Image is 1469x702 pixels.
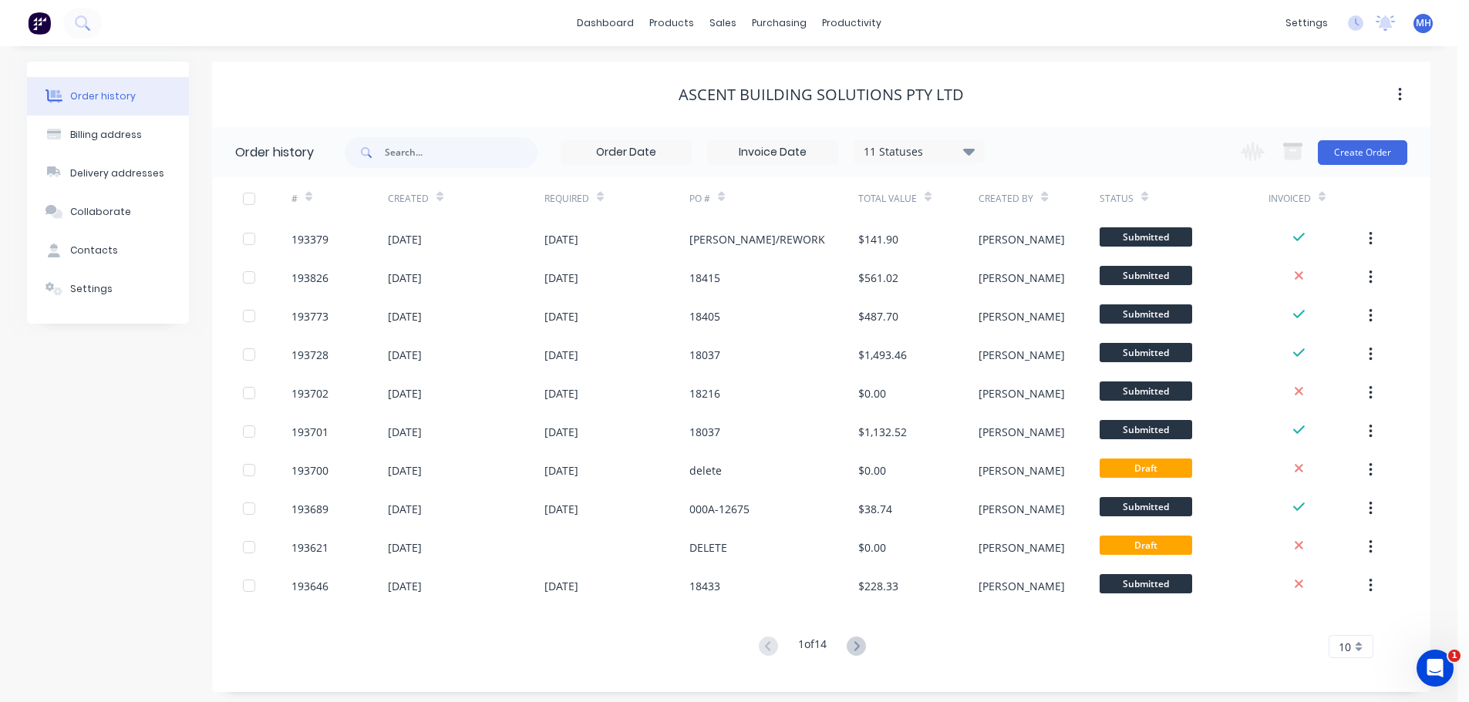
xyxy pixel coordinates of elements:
div: [DATE] [388,424,422,440]
div: [DATE] [388,462,422,479]
div: Status [1100,177,1269,220]
div: [DATE] [544,231,578,247]
button: Contacts [27,231,189,270]
div: [DATE] [388,270,422,286]
span: Submitted [1100,304,1192,324]
div: $141.90 [858,231,898,247]
div: # [291,177,388,220]
div: Billing address [70,128,142,142]
div: purchasing [744,12,814,35]
div: Created By [979,177,1099,220]
div: [PERSON_NAME] [979,231,1065,247]
div: [DATE] [544,308,578,324]
div: 18037 [689,424,720,440]
div: $228.33 [858,578,898,594]
div: [DATE] [544,462,578,479]
div: products [642,12,702,35]
div: 193826 [291,270,329,286]
div: [PERSON_NAME] [979,424,1065,440]
div: 000A-12675 [689,501,750,517]
span: Submitted [1100,420,1192,439]
div: [DATE] [544,347,578,363]
button: Settings [27,270,189,308]
div: $1,493.46 [858,347,907,363]
div: Invoiced [1269,192,1311,206]
div: Settings [70,282,113,296]
div: [DATE] [388,231,422,247]
div: [DATE] [388,308,422,324]
div: [DATE] [544,424,578,440]
span: Submitted [1100,227,1192,247]
button: Order history [27,77,189,116]
div: [PERSON_NAME] [979,308,1065,324]
div: 193702 [291,385,329,401]
input: Search... [385,137,537,168]
div: 18216 [689,385,720,401]
span: Submitted [1100,497,1192,516]
iframe: Intercom live chat [1417,650,1454,687]
div: 193689 [291,501,329,517]
div: 11 Statuses [854,143,984,160]
button: Collaborate [27,193,189,231]
div: [DATE] [544,270,578,286]
button: Billing address [27,116,189,154]
div: $0.00 [858,385,886,401]
div: 18415 [689,270,720,286]
div: 1 of 14 [798,636,827,658]
div: delete [689,462,722,479]
div: Total Value [858,177,979,220]
div: 193701 [291,424,329,440]
div: Order history [70,89,136,103]
button: Delivery addresses [27,154,189,193]
div: [DATE] [388,501,422,517]
div: settings [1278,12,1336,35]
div: $1,132.52 [858,424,907,440]
div: PO # [689,177,858,220]
div: Required [544,177,689,220]
div: [DATE] [388,385,422,401]
a: dashboard [569,12,642,35]
div: Required [544,192,589,206]
div: 18037 [689,347,720,363]
div: 193728 [291,347,329,363]
div: [DATE] [544,501,578,517]
div: $38.74 [858,501,892,517]
div: Created [388,177,544,220]
div: Created [388,192,429,206]
div: [PERSON_NAME] [979,539,1065,556]
span: Submitted [1100,574,1192,593]
span: Draft [1100,458,1192,478]
span: Submitted [1100,343,1192,362]
span: 1 [1448,650,1461,662]
div: [DATE] [388,578,422,594]
div: Delivery addresses [70,166,164,180]
div: [DATE] [544,578,578,594]
button: Create Order [1318,140,1407,165]
div: $0.00 [858,539,886,556]
input: Order Date [561,141,691,164]
div: 18433 [689,578,720,594]
span: Draft [1100,536,1192,555]
div: Order history [235,143,314,162]
div: $487.70 [858,308,898,324]
div: [PERSON_NAME] [979,270,1065,286]
div: DELETE [689,539,727,556]
div: Collaborate [70,205,131,219]
div: 18405 [689,308,720,324]
div: [PERSON_NAME] [979,347,1065,363]
div: [PERSON_NAME] [979,385,1065,401]
span: Submitted [1100,381,1192,401]
div: 193379 [291,231,329,247]
div: 193646 [291,578,329,594]
div: 193621 [291,539,329,556]
div: [DATE] [544,385,578,401]
div: [PERSON_NAME] [979,578,1065,594]
div: 193773 [291,308,329,324]
span: 10 [1339,639,1351,655]
div: [PERSON_NAME] [979,501,1065,517]
img: Factory [28,12,51,35]
div: # [291,192,298,206]
div: [PERSON_NAME]/REWORK [689,231,825,247]
input: Invoice Date [708,141,837,164]
div: [DATE] [388,347,422,363]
